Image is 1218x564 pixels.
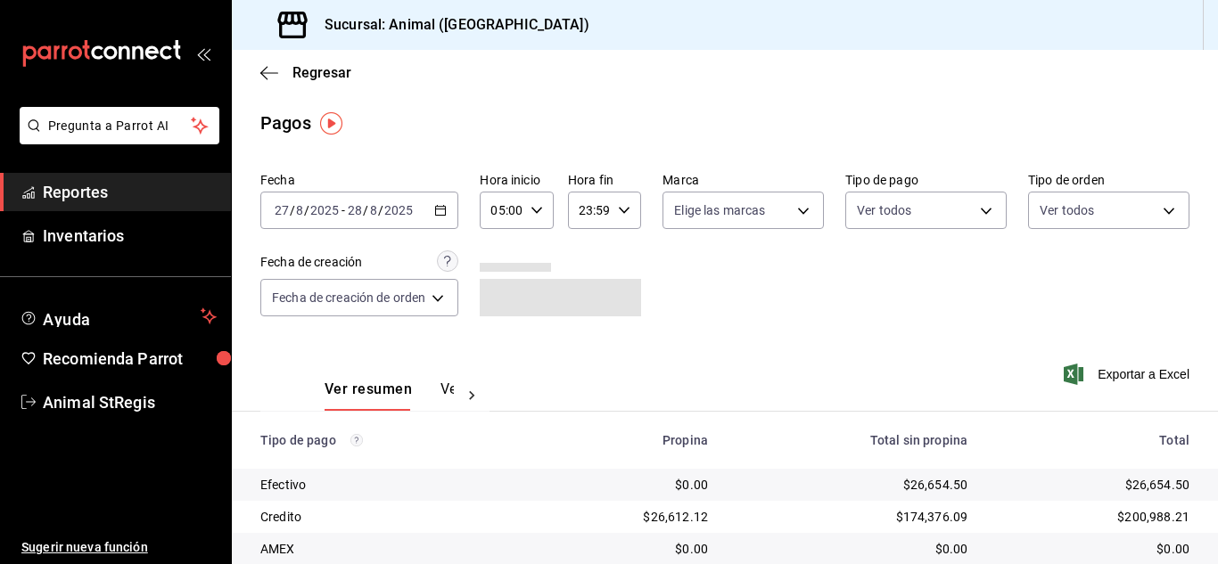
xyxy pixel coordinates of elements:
[545,540,708,558] div: $0.00
[274,203,290,217] input: --
[1067,364,1189,385] button: Exportar a Excel
[363,203,368,217] span: /
[325,380,412,411] button: Ver resumen
[304,203,309,217] span: /
[737,433,967,447] div: Total sin propina
[260,110,311,136] div: Pagos
[480,174,553,186] label: Hora inicio
[43,347,217,371] span: Recomienda Parrot
[545,508,708,526] div: $26,612.12
[1040,201,1094,219] span: Ver todos
[310,14,589,36] h3: Sucursal: Animal ([GEOGRAPHIC_DATA])
[996,433,1189,447] div: Total
[260,64,351,81] button: Regresar
[260,433,516,447] div: Tipo de pago
[545,476,708,494] div: $0.00
[21,538,217,557] span: Sugerir nueva función
[272,289,425,307] span: Fecha de creación de orden
[857,201,911,219] span: Ver todos
[369,203,378,217] input: --
[43,180,217,204] span: Reportes
[260,253,362,272] div: Fecha de creación
[196,46,210,61] button: open_drawer_menu
[260,540,516,558] div: AMEX
[48,117,192,135] span: Pregunta a Parrot AI
[295,203,304,217] input: --
[260,476,516,494] div: Efectivo
[737,476,967,494] div: $26,654.50
[43,224,217,248] span: Inventarios
[383,203,414,217] input: ----
[12,129,219,148] a: Pregunta a Parrot AI
[260,174,458,186] label: Fecha
[662,174,824,186] label: Marca
[568,174,641,186] label: Hora fin
[20,107,219,144] button: Pregunta a Parrot AI
[545,433,708,447] div: Propina
[737,508,967,526] div: $174,376.09
[378,203,383,217] span: /
[996,476,1189,494] div: $26,654.50
[292,64,351,81] span: Regresar
[996,508,1189,526] div: $200,988.21
[290,203,295,217] span: /
[996,540,1189,558] div: $0.00
[325,380,454,411] div: navigation tabs
[674,201,765,219] span: Elige las marcas
[1028,174,1189,186] label: Tipo de orden
[260,508,516,526] div: Credito
[737,540,967,558] div: $0.00
[347,203,363,217] input: --
[309,203,340,217] input: ----
[350,434,363,446] svg: Los pagos realizados con Pay y otras terminales son montos brutos.
[845,174,1007,186] label: Tipo de pago
[43,306,193,327] span: Ayuda
[320,112,342,135] img: Tooltip marker
[342,203,345,217] span: -
[43,390,217,414] span: Animal StRegis
[440,380,507,411] button: Ver pagos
